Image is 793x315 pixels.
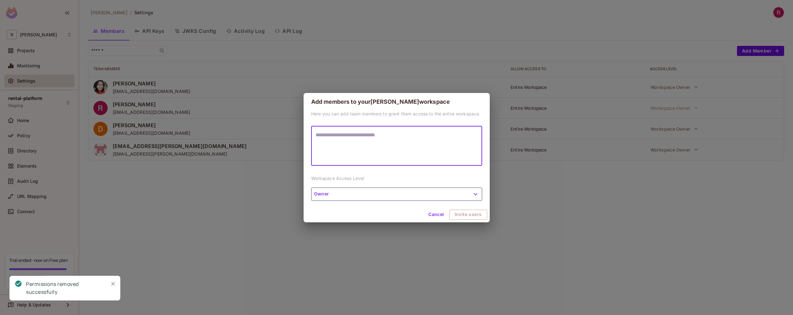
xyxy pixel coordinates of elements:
p: Here you can add team members to grant them access to the entire workspace. [311,111,482,117]
button: Cancel [426,210,446,220]
p: Workspace Access Level [311,175,482,181]
button: Close [108,279,118,288]
button: Invite users [449,210,487,220]
div: Permissions removed successfully [26,280,103,296]
button: Owner [311,188,482,201]
h2: Add members to your [PERSON_NAME] workspace [304,93,490,111]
